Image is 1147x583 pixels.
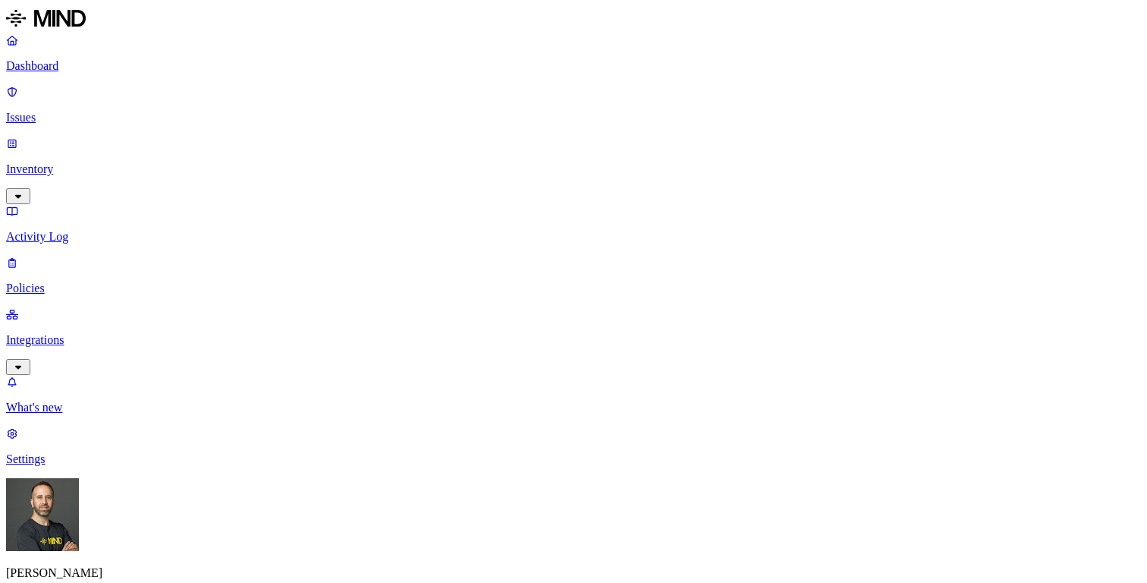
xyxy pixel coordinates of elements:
[6,307,1141,373] a: Integrations
[6,375,1141,414] a: What's new
[6,333,1141,347] p: Integrations
[6,137,1141,202] a: Inventory
[6,256,1141,295] a: Policies
[6,452,1141,466] p: Settings
[6,85,1141,124] a: Issues
[6,6,1141,33] a: MIND
[6,162,1141,176] p: Inventory
[6,282,1141,295] p: Policies
[6,427,1141,466] a: Settings
[6,230,1141,244] p: Activity Log
[6,204,1141,244] a: Activity Log
[6,478,79,551] img: Tom Mayblum
[6,33,1141,73] a: Dashboard
[6,6,86,30] img: MIND
[6,401,1141,414] p: What's new
[6,59,1141,73] p: Dashboard
[6,111,1141,124] p: Issues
